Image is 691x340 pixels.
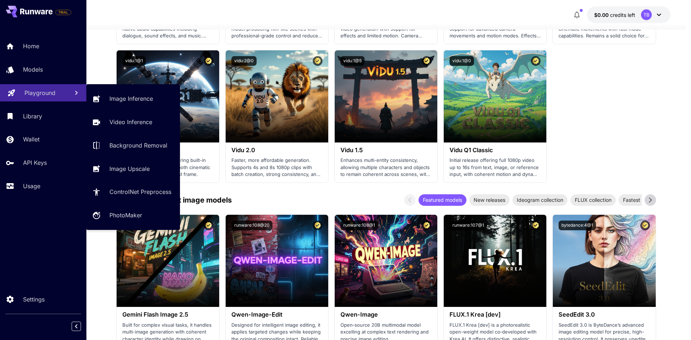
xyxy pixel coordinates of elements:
[23,42,39,50] p: Home
[86,160,180,177] a: Image Upscale
[122,311,213,318] h3: Gemini Flash Image 2.5
[55,8,71,17] span: Add your payment card to enable full platform functionality.
[419,196,466,204] span: Featured models
[340,147,432,154] h3: Vidu 1.5
[23,182,40,190] p: Usage
[340,311,432,318] h3: Qwen-Image
[226,215,328,307] img: alt
[109,187,171,196] p: ControlNet Preprocess
[231,147,322,154] h3: Vidu 2.0
[23,65,43,74] p: Models
[77,320,86,333] div: Collapse sidebar
[231,221,272,230] button: runware:108@20
[23,135,40,144] p: Wallet
[24,89,55,97] p: Playground
[23,295,45,304] p: Settings
[23,158,47,167] p: API Keys
[610,12,635,18] span: credits left
[335,50,437,142] img: alt
[531,221,541,230] button: Certified Model – Vetted for best performance and includes a commercial license.
[226,50,328,142] img: alt
[444,50,546,142] img: alt
[594,12,610,18] span: $0.00
[122,56,146,66] button: vidu:1@1
[450,157,541,178] p: Initial release offering full 1080p video up to 16s from text, image, or reference input, with co...
[86,113,180,131] a: Video Inference
[109,94,153,103] p: Image Inference
[86,207,180,224] a: PhotoMaker
[450,147,541,154] h3: Vidu Q1 Classic
[553,215,655,307] img: alt
[23,112,42,121] p: Library
[340,56,365,66] button: vidu:1@5
[204,56,213,66] button: Certified Model – Vetted for best performance and includes a commercial license.
[450,56,474,66] button: vidu:1@0
[335,215,437,307] img: alt
[450,311,541,318] h3: FLUX.1 Krea [dev]
[512,196,568,204] span: Ideogram collection
[117,215,219,307] img: alt
[640,221,650,230] button: Certified Model – Vetted for best performance and includes a commercial license.
[109,141,167,150] p: Background Removal
[204,221,213,230] button: Certified Model – Vetted for best performance and includes a commercial license.
[641,9,652,20] div: TB
[313,221,322,230] button: Certified Model – Vetted for best performance and includes a commercial license.
[231,157,322,178] p: Faster, more affordable generation. Supports 4s and 8s 1080p clips with batch creation, strong co...
[422,221,432,230] button: Certified Model – Vetted for best performance and includes a commercial license.
[109,211,142,219] p: PhotoMaker
[86,137,180,154] a: Background Removal
[570,196,616,204] span: FLUX collection
[531,56,541,66] button: Certified Model – Vetted for best performance and includes a commercial license.
[469,196,510,204] span: New releases
[340,157,432,178] p: Enhances multi-entity consistency, allowing multiple characters and objects to remain coherent ac...
[444,215,546,307] img: alt
[619,196,663,204] span: Fastest models
[587,6,670,23] button: $0.00
[450,221,487,230] button: runware:107@1
[86,183,180,201] a: ControlNet Preprocess
[559,311,650,318] h3: SeedEdit 3.0
[86,90,180,108] a: Image Inference
[109,164,150,173] p: Image Upscale
[313,56,322,66] button: Certified Model – Vetted for best performance and includes a commercial license.
[340,221,378,230] button: runware:108@1
[72,322,81,331] button: Collapse sidebar
[594,11,635,19] div: $0.00
[422,56,432,66] button: Certified Model – Vetted for best performance and includes a commercial license.
[56,10,71,15] span: TRIAL
[109,118,152,126] p: Video Inference
[231,56,257,66] button: vidu:2@0
[559,221,596,230] button: bytedance:4@1
[231,311,322,318] h3: Qwen-Image-Edit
